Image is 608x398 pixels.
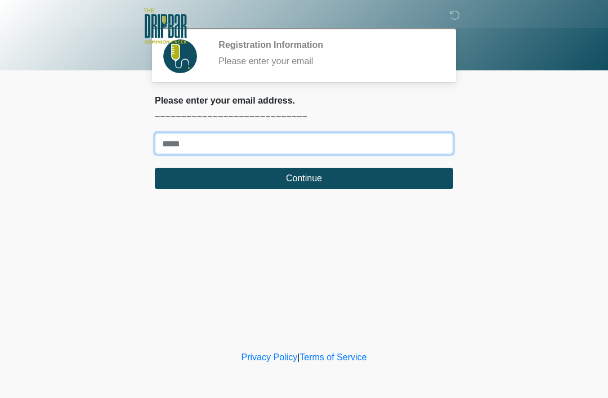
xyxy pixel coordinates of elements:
[299,352,366,362] a: Terms of Service
[218,55,436,68] div: Please enter your email
[155,95,453,106] h2: Please enter your email address.
[163,39,197,73] img: Agent Avatar
[242,352,298,362] a: Privacy Policy
[144,8,187,46] img: The DRIPBaR - San Antonio Dominion Creek Logo
[297,352,299,362] a: |
[155,110,453,124] p: ~~~~~~~~~~~~~~~~~~~~~~~~~~~~~
[155,168,453,189] button: Continue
